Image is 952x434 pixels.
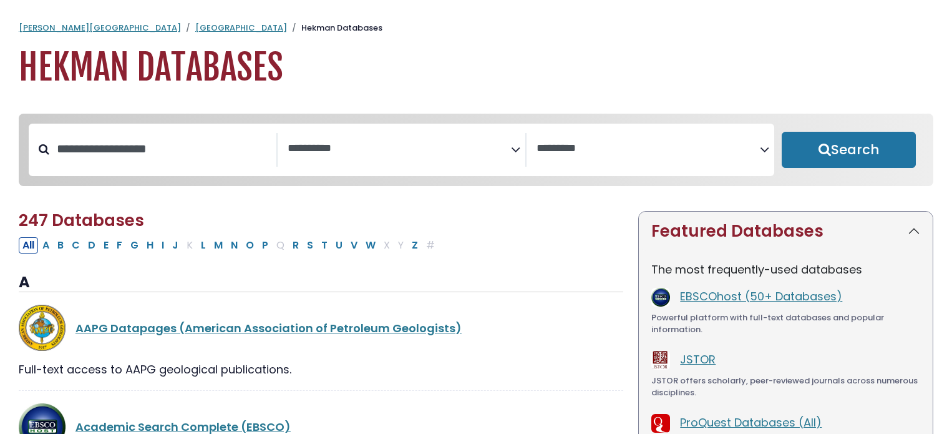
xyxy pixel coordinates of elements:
nav: Search filters [19,114,933,186]
button: Filter Results A [39,237,53,254]
div: JSTOR offers scholarly, peer-reviewed journals across numerous disciplines. [651,375,920,399]
textarea: Search [288,142,511,155]
h1: Hekman Databases [19,47,933,89]
button: All [19,237,38,254]
div: Full-text access to AAPG geological publications. [19,361,623,378]
button: Filter Results L [197,237,210,254]
button: Submit for Search Results [782,132,916,168]
button: Filter Results I [158,237,168,254]
div: Powerful platform with full-text databases and popular information. [651,312,920,336]
button: Filter Results V [347,237,361,254]
button: Filter Results M [210,237,226,254]
button: Filter Results O [242,237,258,254]
input: Search database by title or keyword [49,139,276,159]
button: Filter Results C [68,237,84,254]
button: Filter Results P [258,237,272,254]
a: JSTOR [680,352,716,367]
button: Filter Results T [318,237,331,254]
button: Filter Results R [289,237,303,254]
a: AAPG Datapages (American Association of Petroleum Geologists) [75,320,462,336]
button: Filter Results Z [408,237,422,254]
a: [PERSON_NAME][GEOGRAPHIC_DATA] [19,22,181,34]
textarea: Search [537,142,760,155]
button: Filter Results F [113,237,126,254]
h3: A [19,274,623,292]
button: Filter Results J [168,237,182,254]
button: Filter Results G [127,237,142,254]
button: Filter Results N [227,237,241,254]
button: Filter Results B [54,237,67,254]
p: The most frequently-used databases [651,261,920,278]
button: Filter Results U [332,237,346,254]
a: [GEOGRAPHIC_DATA] [195,22,287,34]
button: Filter Results H [143,237,157,254]
a: ProQuest Databases (All) [680,415,822,430]
button: Filter Results D [84,237,99,254]
button: Filter Results W [362,237,379,254]
a: EBSCOhost (50+ Databases) [680,289,842,304]
li: Hekman Databases [287,22,382,34]
button: Featured Databases [639,212,933,251]
nav: breadcrumb [19,22,933,34]
button: Filter Results E [100,237,112,254]
div: Alpha-list to filter by first letter of database name [19,237,440,252]
button: Filter Results S [303,237,317,254]
span: 247 Databases [19,209,144,232]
